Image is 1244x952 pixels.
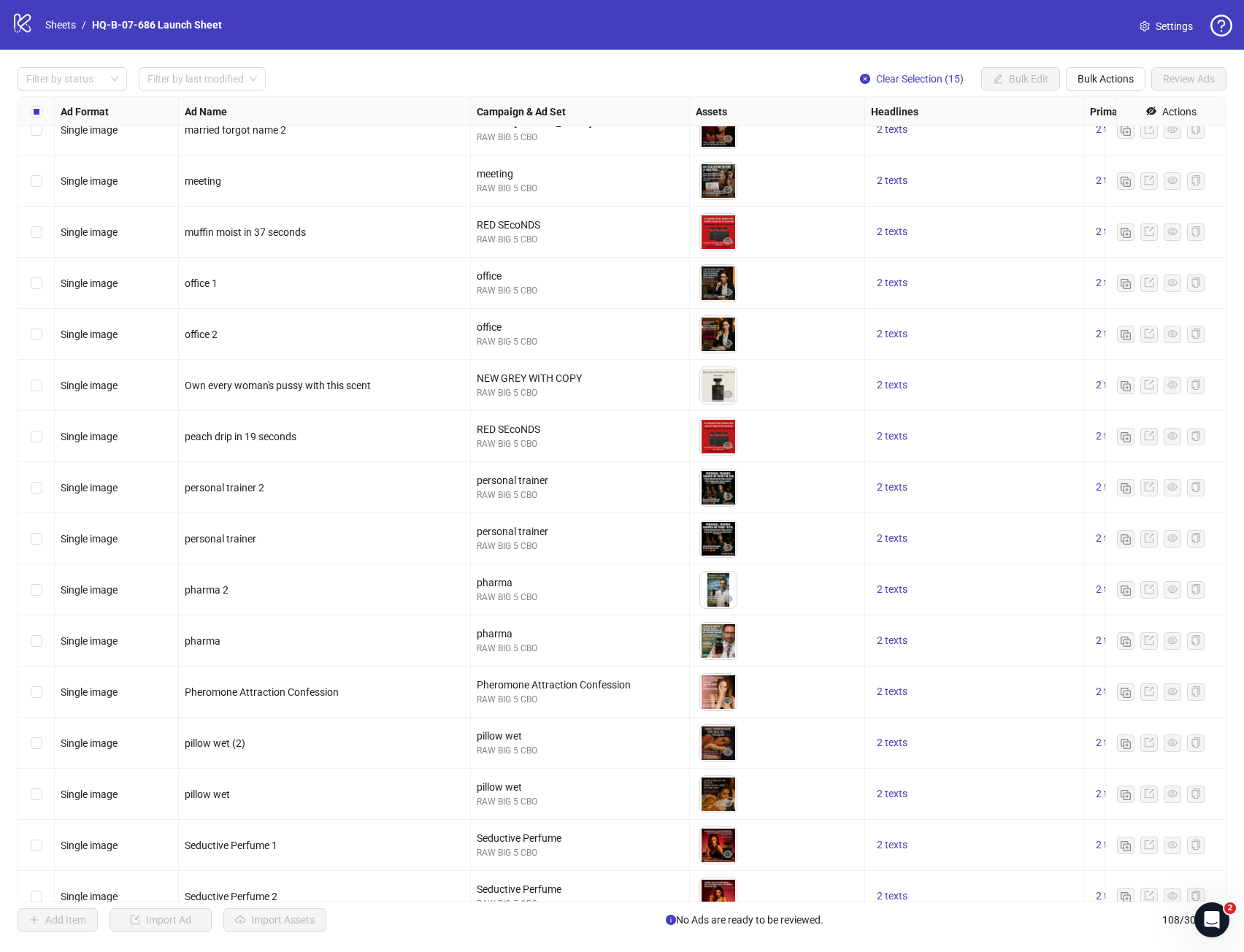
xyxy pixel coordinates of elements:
[871,734,913,752] button: 2 texts
[1144,891,1154,901] span: export
[719,437,737,455] button: Preview
[1117,121,1134,139] button: Duplicate
[477,779,683,795] div: pillow wet
[1210,15,1232,37] span: question-circle
[477,846,683,860] div: RAW BIG 5 CBO
[877,788,907,799] span: 2 texts
[1066,67,1145,91] button: Bulk Actions
[18,309,55,360] div: Select row 61
[700,469,737,506] img: Asset 1
[61,533,118,545] span: Single image
[1117,223,1134,241] button: Duplicate
[477,744,683,758] div: RAW BIG 5 CBO
[1117,837,1134,854] button: Duplicate
[1090,275,1132,292] button: 2 texts
[185,686,339,698] span: Pheromone Attraction Confession
[723,542,733,553] span: eye
[477,421,683,437] div: RED SEcoNDS
[18,104,55,156] div: Select row 57
[185,226,306,238] span: muffin moist in 37 seconds
[1167,329,1178,339] span: eye
[18,820,55,871] div: Select row 71
[871,786,913,803] button: 2 texts
[871,377,913,394] button: 2 texts
[18,360,55,411] div: Select row 62
[223,908,326,932] button: Import Assets
[700,112,737,148] img: Asset 1
[700,674,737,710] img: Asset 1
[877,634,907,646] span: 2 texts
[1167,533,1178,543] span: eye
[61,277,118,289] span: Single image
[666,915,676,925] span: info-circle
[477,437,683,451] div: RAW BIG 5 CBO
[719,795,737,813] button: Preview
[1167,737,1178,748] span: eye
[723,134,733,144] span: eye
[1146,106,1156,116] span: eye-invisible
[1140,21,1150,31] span: setting
[1167,840,1178,850] span: eye
[18,156,55,207] div: Select row 58
[82,17,86,33] li: /
[871,172,913,190] button: 2 texts
[61,635,118,647] span: Single image
[1090,326,1132,343] button: 2 texts
[61,840,118,851] span: Single image
[1144,380,1154,390] span: export
[1144,840,1154,850] span: export
[1090,786,1132,803] button: 2 texts
[871,530,913,548] button: 2 texts
[42,17,79,33] a: Sheets
[877,481,907,493] span: 2 texts
[1090,888,1132,905] button: 2 texts
[185,175,221,187] span: meeting
[1078,73,1134,85] span: Bulk Actions
[61,737,118,749] span: Single image
[185,380,371,391] span: Own every woman's pussy with this scent
[1144,686,1154,696] span: export
[185,431,296,442] span: peach drip in 19 seconds
[876,73,964,85] span: Clear Selection (15)
[700,623,737,659] img: Asset 1
[18,769,55,820] div: Select row 70
[1167,124,1178,134] span: eye
[1144,175,1154,185] span: export
[1117,632,1134,650] button: Duplicate
[18,564,55,615] div: Select row 66
[18,462,55,513] div: Select row 64
[877,839,907,851] span: 2 texts
[719,744,737,761] button: Preview
[700,725,737,761] img: Asset 1
[1162,912,1226,928] span: 108 / 300 items
[466,97,470,126] div: Resize Ad Name column
[700,418,737,455] img: Asset 1
[1096,226,1126,237] span: 2 texts
[719,386,737,404] button: Preview
[700,214,737,250] img: Asset 1
[185,104,227,120] strong: Ad Name
[174,97,178,126] div: Resize Ad Format column
[61,124,118,136] span: Single image
[18,871,55,922] div: Select row 72
[185,482,264,494] span: personal trainer 2
[1096,379,1126,391] span: 2 texts
[871,632,913,650] button: 2 texts
[61,891,118,902] span: Single image
[723,849,733,859] span: eye
[477,182,683,196] div: RAW BIG 5 CBO
[719,693,737,710] button: Preview
[871,104,918,120] strong: Headlines
[1167,277,1178,288] span: eye
[1096,123,1126,135] span: 2 texts
[861,97,864,126] div: Resize Assets column
[700,521,737,557] img: Asset 1
[719,897,737,915] button: Preview
[877,174,907,186] span: 2 texts
[723,900,733,910] span: eye
[1090,121,1132,139] button: 2 texts
[719,335,737,353] button: Preview
[1117,479,1134,496] button: Duplicate
[1090,632,1132,650] button: 2 texts
[1117,734,1134,752] button: Duplicate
